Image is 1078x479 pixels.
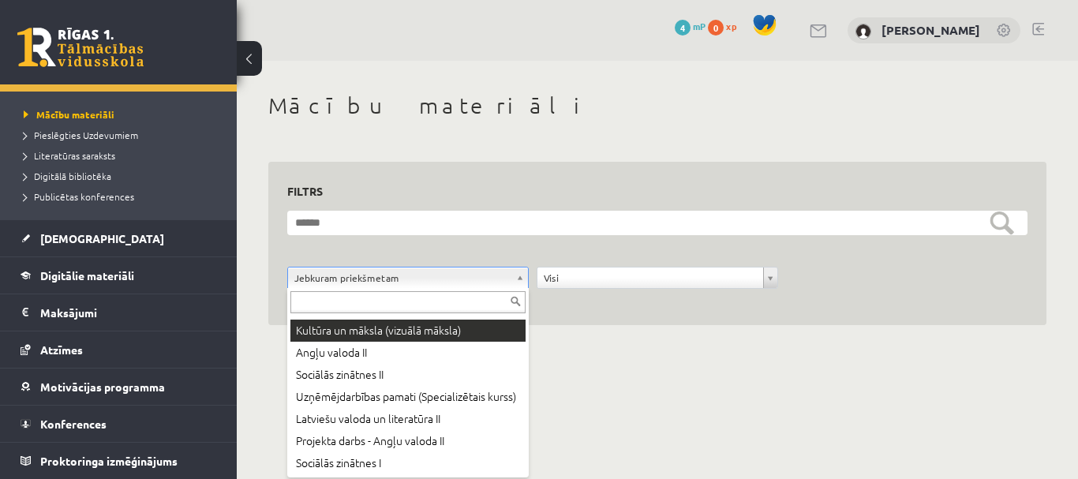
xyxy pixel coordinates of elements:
[290,342,526,364] div: Angļu valoda II
[290,452,526,474] div: Sociālās zinātnes I
[290,386,526,408] div: Uzņēmējdarbības pamati (Specializētais kurss)
[290,408,526,430] div: Latviešu valoda un literatūra II
[290,364,526,386] div: Sociālās zinātnes II
[290,320,526,342] div: Kultūra un māksla (vizuālā māksla)
[290,430,526,452] div: Projekta darbs - Angļu valoda II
